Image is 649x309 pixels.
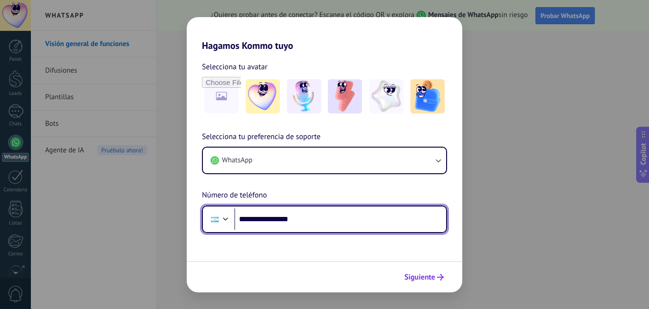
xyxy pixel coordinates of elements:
img: -3.jpeg [328,79,362,113]
span: Selecciona tu preferencia de soporte [202,131,321,143]
h2: Hagamos Kommo tuyo [187,17,462,51]
span: WhatsApp [222,156,252,165]
img: -4.jpeg [369,79,403,113]
div: Argentina: + 54 [206,209,224,229]
span: Siguiente [404,274,435,281]
button: WhatsApp [203,148,446,173]
button: Siguiente [400,269,448,285]
span: Número de teléfono [202,189,267,202]
span: Selecciona tu avatar [202,61,267,73]
img: -1.jpeg [246,79,280,113]
img: -2.jpeg [287,79,321,113]
img: -5.jpeg [410,79,445,113]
